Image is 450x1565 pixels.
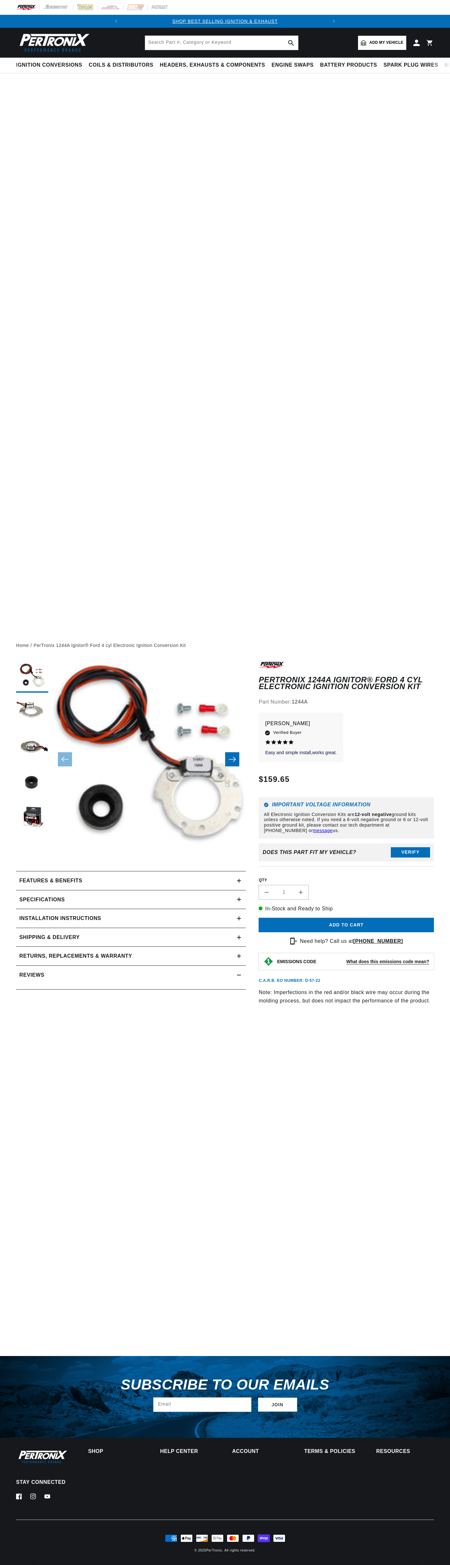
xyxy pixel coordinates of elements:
[225,1549,256,1552] small: All rights reserved.
[268,58,317,73] summary: Engine Swaps
[16,947,246,965] summary: Returns, Replacements & Warranty
[271,62,314,69] span: Engine Swaps
[16,696,48,728] button: Load image 2 in gallery view
[317,58,380,73] summary: Battery Products
[292,699,308,705] strong: 1244A
[33,642,186,649] a: PerTronix 1244A Ignitor® Ford 4 cyl Electronic Ignition Conversion Kit
[16,58,86,73] summary: Ignition Conversions
[264,812,429,833] p: All Electronic Ignition Conversion Kits are ground kits unless otherwise noted. If you need a 6-v...
[160,62,265,69] span: Headers, Exhausts & Components
[300,937,403,945] p: Need help? Call us at
[258,1398,297,1412] button: Subscribe
[89,62,153,69] span: Coils & Distributors
[376,1449,434,1454] summary: Resources
[88,1449,146,1454] summary: Shop
[123,18,327,25] div: 1 of 2
[123,18,327,25] div: Announcement
[262,849,356,855] div: Does This part fit My vehicle?
[232,1449,290,1454] summary: Account
[19,896,65,904] h2: Specifications
[16,909,246,928] summary: Installation instructions
[259,677,434,690] h1: PerTronix 1244A Ignitor® Ford 4 cyl Electronic Ignition Conversion Kit
[304,1449,362,1454] summary: Terms & policies
[16,1479,67,1486] p: Stay Connected
[225,752,239,766] button: Slide right
[194,1549,223,1552] small: © 2025 .
[277,959,316,964] strong: EMISSIONS CODE
[346,959,429,964] strong: What does this emissions code mean?
[16,32,90,54] img: Pertronix
[259,877,434,883] label: QTY
[259,773,289,785] span: $159.65
[160,1449,218,1454] summary: Help Center
[19,914,101,923] h2: Installation instructions
[153,1398,251,1412] input: Email
[16,62,82,69] span: Ignition Conversions
[16,1449,68,1465] img: Pertronix
[19,971,44,979] h2: Reviews
[358,36,406,50] a: Add my vehicle
[16,928,246,947] summary: Shipping & Delivery
[353,938,403,944] a: [PHONE_NUMBER]
[110,15,123,28] button: Translation missing: en.sections.announcements.previous_announcement
[259,978,320,983] p: C.A.R.B. EO Number: D-57-22
[16,660,48,693] button: Load image 1 in gallery view
[369,40,403,46] span: Add my vehicle
[273,729,301,736] span: Verified Buyer
[263,956,274,967] img: Emissions code
[265,719,337,728] p: [PERSON_NAME]
[58,752,72,766] button: Slide left
[16,642,29,649] a: Home
[327,15,340,28] button: Translation missing: en.sections.announcements.next_announcement
[121,1379,329,1391] h3: Subscribe to our emails
[265,750,337,756] p: Easy and simple install,works great.
[16,660,246,858] media-gallery: Gallery Viewer
[16,802,48,834] button: Load image 5 in gallery view
[86,58,157,73] summary: Coils & Distributors
[383,62,438,69] span: Spark Plug Wires
[354,812,391,817] strong: 12-volt negative
[172,19,278,24] a: SHOP BEST SELLING IGNITION & EXHAUST
[391,847,430,858] button: Verify
[264,802,429,807] h6: Important Voltage Information
[259,698,434,706] div: Part Number:
[16,642,434,649] nav: breadcrumbs
[157,58,268,73] summary: Headers, Exhausts & Components
[16,966,246,984] summary: Reviews
[16,871,246,890] summary: Features & Benefits
[206,1549,222,1552] a: PerTronix
[16,731,48,764] button: Load image 3 in gallery view
[259,660,434,1094] div: Note: Imperfections in the red and/or black wire may occur during the molding process, but does n...
[277,959,429,964] button: EMISSIONS CODEWhat does this emissions code mean?
[380,58,441,73] summary: Spark Plug Wires
[19,933,80,942] h2: Shipping & Delivery
[259,918,434,932] button: Add to cart
[145,36,298,50] input: Search Part #, Category or Keyword
[16,890,246,909] summary: Specifications
[259,905,434,913] p: In-Stock and Ready to Ship
[19,877,82,885] h2: Features & Benefits
[16,767,48,799] button: Load image 4 in gallery view
[284,36,298,50] button: search button
[313,828,333,833] a: message
[320,62,377,69] span: Battery Products
[19,952,132,960] h2: Returns, Replacements & Warranty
